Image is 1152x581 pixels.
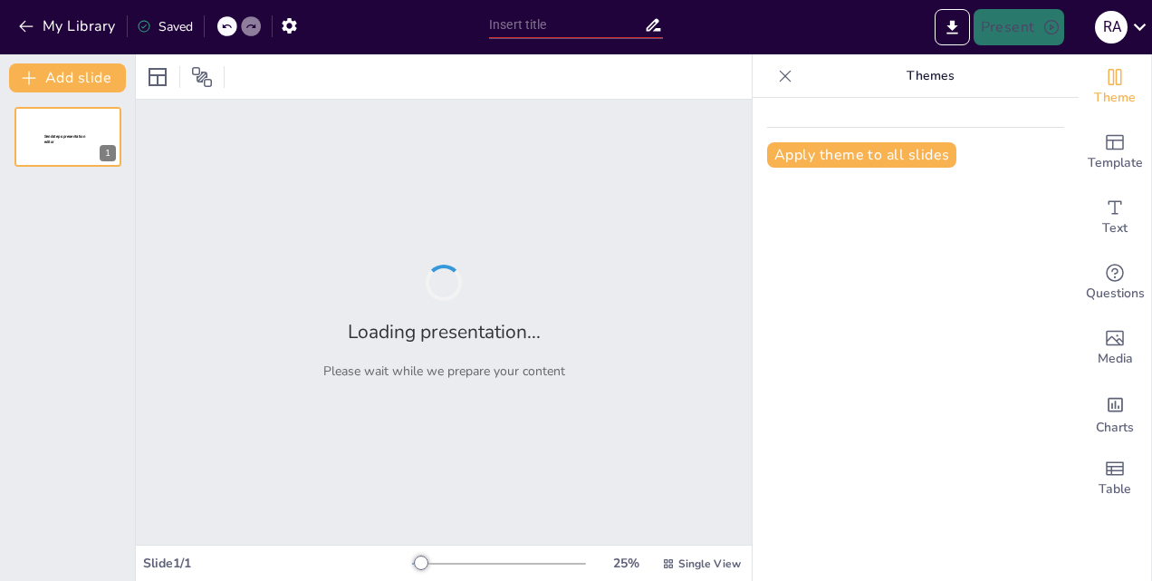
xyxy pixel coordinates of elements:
span: Table [1099,479,1131,499]
input: Insert title [489,12,644,38]
span: Sendsteps presentation editor [44,134,85,144]
div: Add images, graphics, shapes or video [1079,315,1151,381]
div: Add ready made slides [1079,120,1151,185]
span: Theme [1094,88,1136,108]
span: Questions [1086,284,1145,304]
p: Please wait while we prepare your content [323,363,565,380]
span: Position [191,66,213,88]
div: 1 [100,145,116,161]
p: Themes [800,54,1061,98]
h2: Loading presentation... [348,319,541,344]
button: My Library [14,12,123,41]
div: 1 [14,107,121,167]
div: R A [1095,11,1128,44]
span: Single View [678,557,741,571]
div: Slide 1 / 1 [143,555,412,572]
button: Apply theme to all slides [767,142,956,168]
span: Media [1098,349,1133,369]
div: Add charts and graphs [1079,381,1151,446]
div: Add text boxes [1079,185,1151,250]
div: Change the overall theme [1079,54,1151,120]
div: Add a table [1079,446,1151,511]
span: Charts [1096,418,1134,438]
button: Present [974,9,1064,45]
button: R A [1095,9,1128,45]
div: Saved [137,18,193,35]
div: Get real-time input from your audience [1079,250,1151,315]
span: Template [1088,153,1143,173]
div: 25 % [604,555,648,572]
span: Text [1102,218,1128,238]
button: Add slide [9,63,126,92]
button: Export to PowerPoint [935,9,970,45]
div: Layout [143,63,172,92]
